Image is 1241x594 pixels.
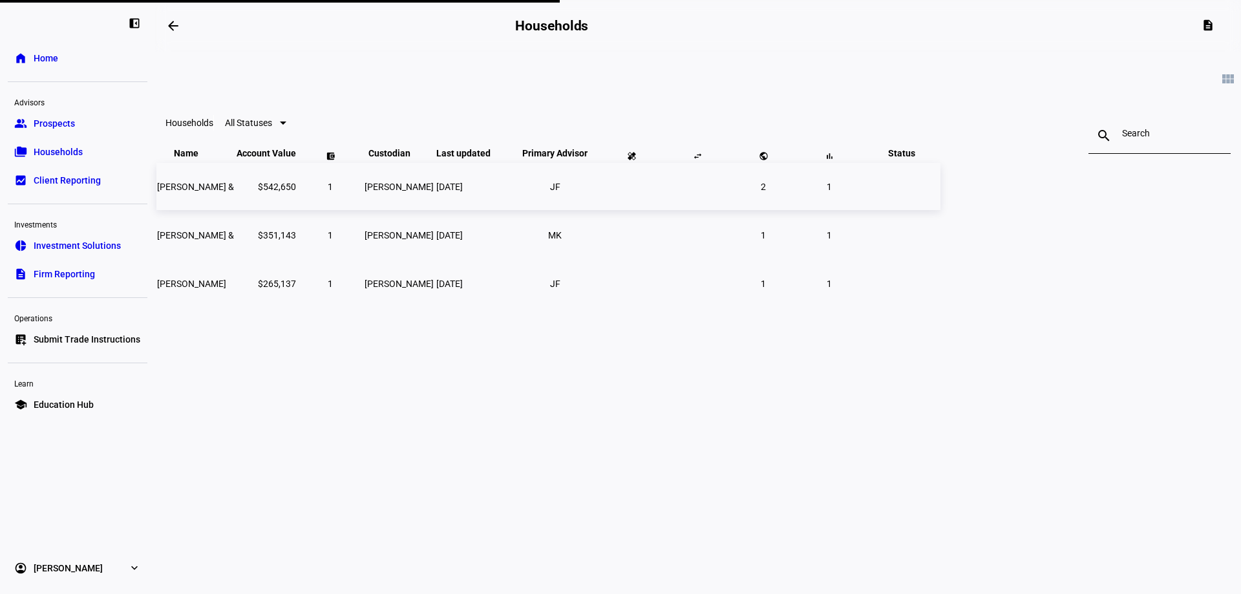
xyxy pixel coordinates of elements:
span: 1 [827,279,832,289]
span: Home [34,52,58,65]
span: All Statuses [225,118,272,128]
eth-data-table-title: Households [165,118,213,128]
span: 1 [827,182,832,192]
span: 1 [328,182,333,192]
mat-icon: view_module [1220,71,1236,87]
span: Amy Vaden & [157,230,234,240]
li: MK [544,224,567,247]
div: Learn [8,374,147,392]
li: JF [544,175,567,198]
span: Prospects [34,117,75,130]
span: Custodian [368,148,430,158]
span: Last updated [436,148,510,158]
eth-mat-symbol: pie_chart [14,239,27,252]
eth-mat-symbol: home [14,52,27,65]
h2: Households [515,18,588,34]
span: Client Reporting [34,174,101,187]
mat-icon: description [1202,19,1214,32]
input: Search [1122,128,1197,138]
span: [PERSON_NAME] [34,562,103,575]
span: Households [34,145,83,158]
span: Firm Reporting [34,268,95,281]
span: [DATE] [436,182,463,192]
eth-mat-symbol: group [14,117,27,130]
eth-mat-symbol: expand_more [128,562,141,575]
a: homeHome [8,45,147,71]
span: [PERSON_NAME] [365,182,434,192]
a: groupProspects [8,111,147,136]
span: 1 [827,230,832,240]
eth-mat-symbol: folder_copy [14,145,27,158]
div: Investments [8,215,147,233]
span: [DATE] [436,230,463,240]
a: folder_copyHouseholds [8,139,147,165]
span: Allison S Perrett Ttee [157,279,226,289]
eth-mat-symbol: account_circle [14,562,27,575]
span: 1 [328,279,333,289]
span: Name [174,148,218,158]
td: $351,143 [236,211,297,259]
span: Primary Advisor [513,148,597,158]
span: Submit Trade Instructions [34,333,140,346]
div: Advisors [8,92,147,111]
span: 1 [328,230,333,240]
a: pie_chartInvestment Solutions [8,233,147,259]
span: [DATE] [436,279,463,289]
span: Account Value [237,148,296,158]
eth-mat-symbol: school [14,398,27,411]
td: $542,650 [236,163,297,210]
eth-mat-symbol: description [14,268,27,281]
span: 2 [761,182,766,192]
span: [PERSON_NAME] [365,279,434,289]
eth-mat-symbol: left_panel_close [128,17,141,30]
span: Status [878,148,925,158]
span: 1 [761,279,766,289]
li: JF [544,272,567,295]
span: Education Hub [34,398,94,411]
mat-icon: search [1088,128,1119,143]
eth-mat-symbol: bid_landscape [14,174,27,187]
eth-mat-symbol: list_alt_add [14,333,27,346]
td: $265,137 [236,260,297,307]
a: bid_landscapeClient Reporting [8,167,147,193]
span: Investment Solutions [34,239,121,252]
span: [PERSON_NAME] [365,230,434,240]
span: 1 [761,230,766,240]
a: descriptionFirm Reporting [8,261,147,287]
span: George Louis Foose & [157,182,234,192]
mat-icon: arrow_backwards [165,18,181,34]
div: Operations [8,308,147,326]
